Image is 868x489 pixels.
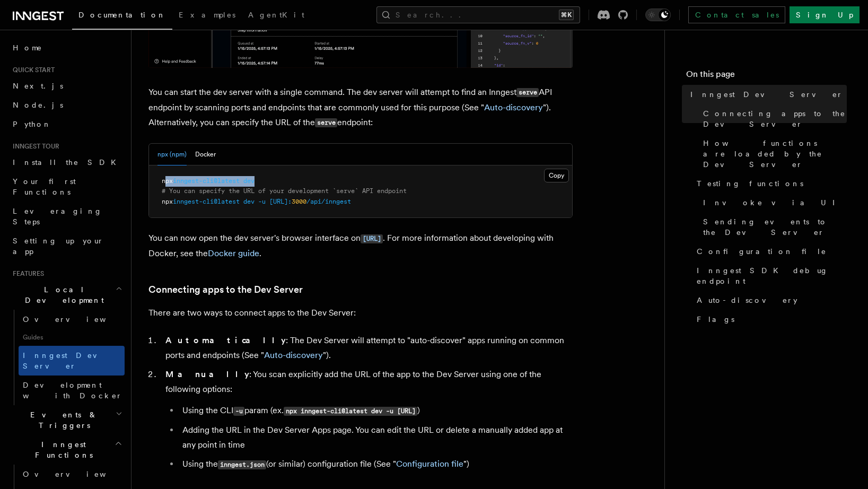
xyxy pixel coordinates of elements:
button: Docker [195,144,216,165]
span: Testing functions [697,178,803,189]
span: Overview [23,315,132,324]
a: Sending events to the Dev Server [699,212,847,242]
button: Local Development [8,280,125,310]
code: serve [516,88,539,97]
li: Using the CLI param (ex. ) [179,403,573,418]
code: inngest.json [218,460,266,469]
span: Next.js [13,82,63,90]
a: Examples [172,3,242,29]
a: Inngest Dev Server [686,85,847,104]
kbd: ⌘K [559,10,574,20]
code: npx inngest-cli@latest dev -u [URL] [284,407,417,416]
button: Events & Triggers [8,405,125,435]
span: Overview [23,470,132,478]
span: dev [243,198,255,205]
h4: On this page [686,68,847,85]
p: You can start the dev server with a single command. The dev server will attempt to find an Innges... [148,85,573,130]
span: Connecting apps to the Dev Server [703,108,847,129]
code: serve [315,118,337,127]
span: Your first Functions [13,177,76,196]
button: Inngest Functions [8,435,125,465]
button: Copy [544,169,569,182]
div: Local Development [8,310,125,405]
span: 3000 [292,198,306,205]
span: Examples [179,11,235,19]
span: [URL]: [269,198,292,205]
a: Connecting apps to the Dev Server [699,104,847,134]
span: /api/inngest [306,198,351,205]
a: Leveraging Steps [8,202,125,231]
span: Documentation [78,11,166,19]
span: How functions are loaded by the Dev Server [703,138,847,170]
span: Auto-discovery [697,295,797,305]
span: AgentKit [248,11,304,19]
span: Leveraging Steps [13,207,102,226]
span: Configuration file [697,246,827,257]
a: Auto-discovery [264,350,323,360]
code: [URL] [361,234,383,243]
span: Setting up your app [13,237,104,256]
span: Sending events to the Dev Server [703,216,847,238]
a: Development with Docker [19,376,125,405]
strong: Automatically [165,335,286,345]
span: Invoke via UI [703,197,844,208]
span: npx [162,177,173,185]
a: Sign Up [790,6,860,23]
a: Configuration file [396,459,463,469]
a: Auto-discovery [692,291,847,310]
a: Testing functions [692,174,847,193]
a: Home [8,38,125,57]
span: Features [8,269,44,278]
span: npx [162,198,173,205]
a: Node.js [8,95,125,115]
strong: Manually [165,369,249,379]
span: Inngest Dev Server [690,89,843,100]
button: Search...⌘K [376,6,580,23]
a: Next.js [8,76,125,95]
span: inngest-cli@latest [173,198,240,205]
a: Inngest Dev Server [19,346,125,376]
span: Events & Triggers [8,409,116,431]
a: Inngest SDK debug endpoint [692,261,847,291]
li: Adding the URL in the Dev Server Apps page. You can edit the URL or delete a manually added app a... [179,423,573,452]
a: Contact sales [688,6,785,23]
li: : The Dev Server will attempt to "auto-discover" apps running on common ports and endpoints (See ... [162,333,573,363]
span: Inngest tour [8,142,59,151]
a: Python [8,115,125,134]
span: Local Development [8,284,116,305]
a: Setting up your app [8,231,125,261]
a: [URL] [361,233,383,243]
li: : You scan explicitly add the URL of the app to the Dev Server using one of the following options: [162,367,573,472]
a: Configuration file [692,242,847,261]
li: Using the (or similar) configuration file (See " ") [179,457,573,472]
a: Connecting apps to the Dev Server [148,282,303,297]
a: Flags [692,310,847,329]
span: Install the SDK [13,158,122,167]
a: Docker guide [208,248,259,258]
span: Home [13,42,42,53]
a: Auto-discovery [484,102,543,112]
p: There are two ways to connect apps to the Dev Server: [148,305,573,320]
button: npx (npm) [157,144,187,165]
span: Guides [19,329,125,346]
a: Invoke via UI [699,193,847,212]
a: AgentKit [242,3,311,29]
span: Flags [697,314,734,325]
p: You can now open the dev server's browser interface on . For more information about developing wi... [148,231,573,261]
span: inngest-cli@latest [173,177,240,185]
span: Inngest Dev Server [23,351,113,370]
button: Toggle dark mode [645,8,671,21]
code: -u [233,407,244,416]
span: Quick start [8,66,55,74]
span: Inngest SDK debug endpoint [697,265,847,286]
a: Overview [19,310,125,329]
span: Python [13,120,51,128]
span: dev [243,177,255,185]
span: Inngest Functions [8,439,115,460]
a: How functions are loaded by the Dev Server [699,134,847,174]
span: Development with Docker [23,381,122,400]
span: Node.js [13,101,63,109]
a: Install the SDK [8,153,125,172]
span: -u [258,198,266,205]
a: Overview [19,465,125,484]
